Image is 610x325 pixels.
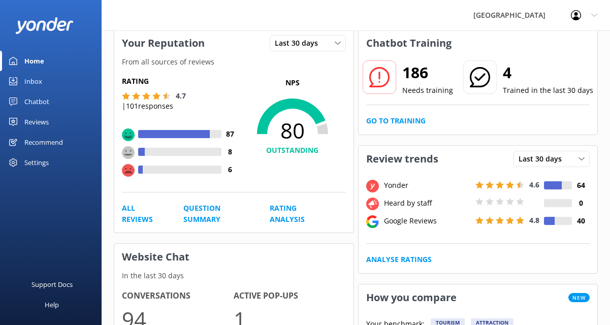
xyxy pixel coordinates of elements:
[381,180,473,191] div: Yonder
[275,38,324,49] span: Last 30 days
[239,77,346,88] p: NPS
[114,244,354,270] h3: Website Chat
[221,128,239,140] h4: 87
[45,295,59,315] div: Help
[122,76,239,87] h5: Rating
[529,215,539,225] span: 4.8
[183,203,247,225] a: Question Summary
[359,284,464,311] h3: How you compare
[221,146,239,157] h4: 8
[239,145,346,156] h4: OUTSTANDING
[572,215,590,226] h4: 40
[503,60,593,85] h2: 4
[519,153,568,165] span: Last 30 days
[234,289,345,303] h4: Active Pop-ups
[366,254,432,265] a: Analyse Ratings
[270,203,323,225] a: Rating Analysis
[402,60,453,85] h2: 186
[366,115,426,126] a: Go to Training
[15,17,74,34] img: yonder-white-logo.png
[572,180,590,191] h4: 64
[572,198,590,209] h4: 0
[381,215,473,226] div: Google Reviews
[24,71,42,91] div: Inbox
[24,91,49,112] div: Chatbot
[24,132,63,152] div: Recommend
[31,274,73,295] div: Support Docs
[122,203,160,225] a: All Reviews
[503,85,593,96] p: Trained in the last 30 days
[359,30,459,56] h3: Chatbot Training
[24,152,49,173] div: Settings
[122,289,234,303] h4: Conversations
[176,91,186,101] span: 4.7
[122,101,173,112] p: | 101 responses
[114,56,354,68] p: From all sources of reviews
[239,117,346,143] span: 80
[221,164,239,175] h4: 6
[568,293,590,302] span: New
[381,198,473,209] div: Heard by staff
[529,180,539,189] span: 4.6
[114,30,212,56] h3: Your Reputation
[359,146,446,172] h3: Review trends
[114,270,354,281] p: In the last 30 days
[24,112,49,132] div: Reviews
[24,51,44,71] div: Home
[402,85,453,96] p: Needs training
